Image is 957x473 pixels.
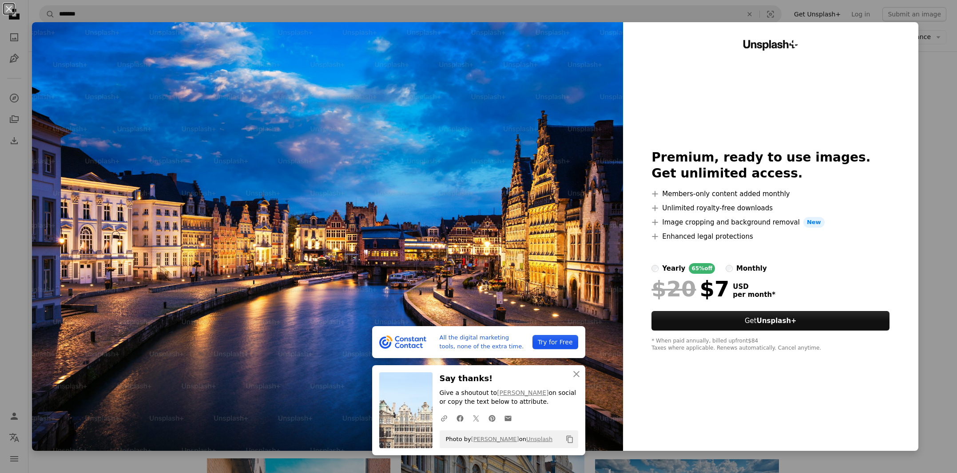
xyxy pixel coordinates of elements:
p: Give a shoutout to on social or copy the text below to attribute. [440,389,578,406]
a: Share on Facebook [452,409,468,427]
a: Share over email [500,409,516,427]
strong: Unsplash+ [757,317,797,325]
a: All the digital marketing tools, none of the extra time.Try for Free [372,326,585,358]
a: Share on Pinterest [484,409,500,427]
span: $20 [651,277,696,300]
h3: Say thanks! [440,372,578,385]
input: monthly [726,265,733,272]
li: Members-only content added monthly [651,189,889,199]
div: * When paid annually, billed upfront $84 Taxes where applicable. Renews automatically. Cancel any... [651,338,889,352]
div: monthly [736,263,767,274]
span: All the digital marketing tools, none of the extra time. [440,333,526,351]
span: New [803,217,825,228]
div: 65% off [689,263,715,274]
li: Enhanced legal protections [651,231,889,242]
li: Unlimited royalty-free downloads [651,203,889,213]
span: Photo by on [441,432,553,446]
div: $7 [651,277,729,300]
input: yearly65%off [651,265,659,272]
button: Copy to clipboard [562,432,577,447]
span: USD [733,283,775,291]
a: Share on Twitter [468,409,484,427]
img: file-1643061002856-0f96dc078c63image [379,335,427,349]
h2: Premium, ready to use images. Get unlimited access. [651,150,889,181]
li: Image cropping and background removal [651,217,889,228]
div: yearly [662,263,685,274]
div: Try for Free [532,335,578,349]
span: per month * [733,291,775,299]
a: [PERSON_NAME] [471,436,519,442]
button: GetUnsplash+ [651,311,889,331]
a: Unsplash [526,436,552,442]
a: [PERSON_NAME] [497,389,548,396]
